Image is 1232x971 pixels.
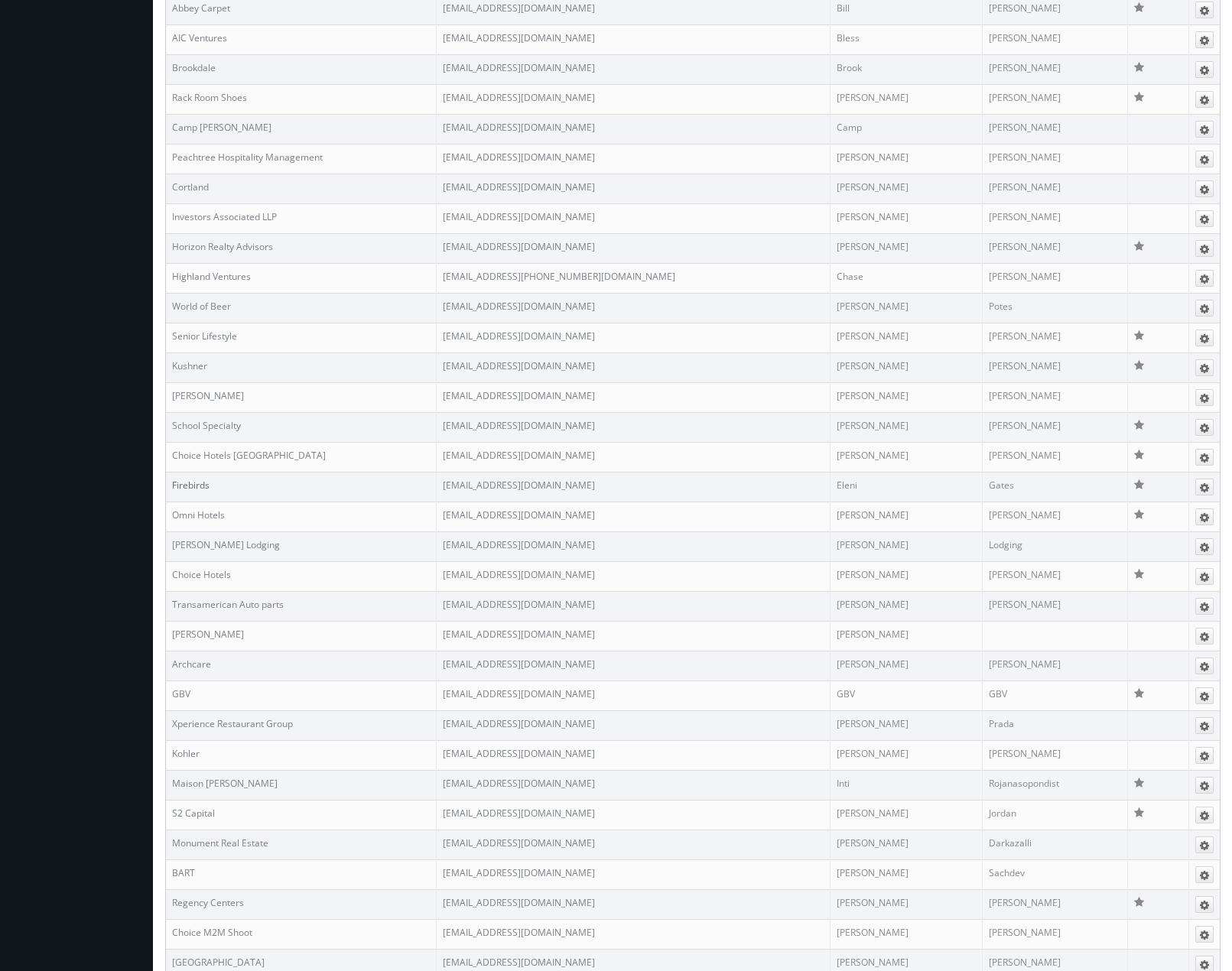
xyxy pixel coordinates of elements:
a: Brookdale [172,61,216,74]
td: Eleni [831,473,983,502]
a: Monument Real Estate [172,836,268,849]
td: [PERSON_NAME] [982,145,1127,174]
td: [PERSON_NAME] [831,145,983,174]
td: [PERSON_NAME] [982,264,1127,294]
a: Choice Hotels [172,568,231,581]
a: Cortland [172,180,209,193]
a: Transamerican Auto parts [172,598,284,611]
td: [PERSON_NAME] [831,204,983,234]
td: [PERSON_NAME] [982,890,1127,920]
td: Potes [982,294,1127,323]
a: GBV [172,687,190,700]
td: GBV [831,681,983,711]
a: [EMAIL_ADDRESS][DOMAIN_NAME] [443,598,595,611]
td: [PERSON_NAME] [831,294,983,323]
td: [PERSON_NAME] [831,85,983,115]
a: [EMAIL_ADDRESS][DOMAIN_NAME] [443,836,595,849]
a: Investors Associated LLP [172,210,277,223]
a: [EMAIL_ADDRESS][DOMAIN_NAME] [443,926,595,939]
td: [PERSON_NAME] [831,711,983,741]
a: BART [172,866,195,879]
a: [EMAIL_ADDRESS][DOMAIN_NAME] [443,479,595,492]
a: World of Beer [172,300,231,313]
a: [EMAIL_ADDRESS][DOMAIN_NAME] [443,747,595,760]
a: [EMAIL_ADDRESS][DOMAIN_NAME] [443,300,595,313]
td: [PERSON_NAME] [831,174,983,204]
a: Choice M2M Shoot [172,926,252,939]
a: S2 Capital [172,807,215,820]
td: Brook [831,55,983,85]
td: Inti [831,771,983,801]
a: [EMAIL_ADDRESS][DOMAIN_NAME] [443,866,595,879]
a: [EMAIL_ADDRESS][DOMAIN_NAME] [443,359,595,372]
a: Rack Room Shoes [172,91,247,104]
a: Choice Hotels [GEOGRAPHIC_DATA] [172,449,326,462]
a: [PERSON_NAME] [172,628,244,641]
td: Bless [831,25,983,55]
td: [PERSON_NAME] [982,323,1127,353]
a: Archcare [172,658,211,671]
td: [PERSON_NAME] [982,204,1127,234]
a: Highland Ventures [172,270,251,283]
td: [PERSON_NAME] [982,413,1127,443]
a: Abbey Carpet [172,2,230,15]
td: [PERSON_NAME] [831,801,983,830]
td: [PERSON_NAME] [982,174,1127,204]
a: Regency Centers [172,896,244,909]
a: AIC Ventures [172,31,227,44]
a: [EMAIL_ADDRESS][DOMAIN_NAME] [443,628,595,641]
td: [PERSON_NAME] [831,651,983,681]
a: [EMAIL_ADDRESS][DOMAIN_NAME] [443,2,595,15]
a: [EMAIL_ADDRESS][DOMAIN_NAME] [443,449,595,462]
a: [EMAIL_ADDRESS][DOMAIN_NAME] [443,508,595,521]
a: [PERSON_NAME] Lodging [172,538,280,551]
a: [EMAIL_ADDRESS][DOMAIN_NAME] [443,91,595,104]
td: [PERSON_NAME] [831,860,983,890]
a: [EMAIL_ADDRESS][DOMAIN_NAME] [443,538,595,551]
td: Prada [982,711,1127,741]
a: [EMAIL_ADDRESS][DOMAIN_NAME] [443,419,595,432]
a: Horizon Realty Advisors [172,240,273,253]
td: [PERSON_NAME] [831,234,983,264]
td: [PERSON_NAME] [982,25,1127,55]
td: [PERSON_NAME] [982,383,1127,413]
td: [PERSON_NAME] [831,323,983,353]
a: [PERSON_NAME] [172,389,244,402]
td: Camp [831,115,983,145]
td: Darkazalli [982,830,1127,860]
td: [PERSON_NAME] [831,532,983,562]
td: [PERSON_NAME] [831,592,983,622]
td: [PERSON_NAME] [831,830,983,860]
a: Senior Lifestyle [172,330,237,343]
a: [EMAIL_ADDRESS][DOMAIN_NAME] [443,658,595,671]
td: Gates [982,473,1127,502]
td: [PERSON_NAME] [831,741,983,771]
a: Firebirds [172,479,210,492]
td: [PERSON_NAME] [982,443,1127,473]
a: [EMAIL_ADDRESS][DOMAIN_NAME] [443,717,595,730]
a: Maison [PERSON_NAME] [172,777,278,790]
a: [GEOGRAPHIC_DATA] [172,956,265,969]
td: Chase [831,264,983,294]
td: [PERSON_NAME] [982,502,1127,532]
a: [EMAIL_ADDRESS][DOMAIN_NAME] [443,389,595,402]
a: [EMAIL_ADDRESS][DOMAIN_NAME] [443,31,595,44]
td: [PERSON_NAME] [831,383,983,413]
a: [EMAIL_ADDRESS][DOMAIN_NAME] [443,121,595,134]
a: School Specialty [172,419,241,432]
td: [PERSON_NAME] [831,413,983,443]
a: Xperience Restaurant Group [172,717,293,730]
a: Camp [PERSON_NAME] [172,121,271,134]
a: [EMAIL_ADDRESS][DOMAIN_NAME] [443,777,595,790]
td: [PERSON_NAME] [982,920,1127,950]
td: [PERSON_NAME] [982,234,1127,264]
td: [PERSON_NAME] [982,592,1127,622]
td: [PERSON_NAME] [982,85,1127,115]
td: [PERSON_NAME] [831,622,983,651]
a: [EMAIL_ADDRESS][DOMAIN_NAME] [443,956,595,969]
a: [EMAIL_ADDRESS][DOMAIN_NAME] [443,807,595,820]
a: Peachtree Hospitality Management [172,151,323,164]
td: [PERSON_NAME] [982,651,1127,681]
td: [PERSON_NAME] [831,443,983,473]
a: [EMAIL_ADDRESS][DOMAIN_NAME] [443,330,595,343]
